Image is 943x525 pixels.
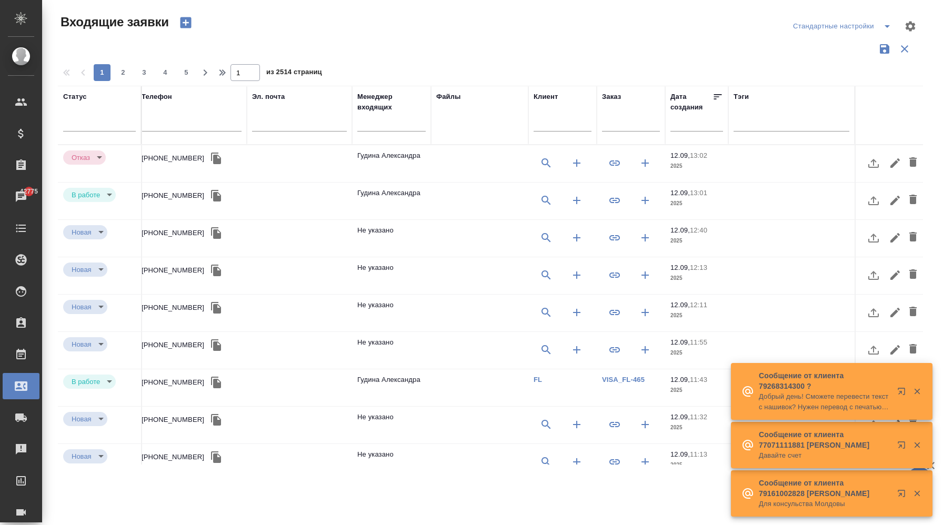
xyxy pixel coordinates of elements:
button: Создать клиента [564,150,589,176]
div: Отказ [63,225,107,239]
button: Удалить [904,337,922,362]
td: Не указано [352,295,431,331]
button: 3 [136,64,153,81]
button: Выбрать клиента [534,188,559,213]
div: Эл. почта [252,92,285,102]
button: Скопировать [208,412,224,428]
button: Создать заказ [633,449,658,474]
button: Скопировать [208,225,224,241]
p: Для консульства Молдовы [759,499,890,509]
p: 2025 [670,348,723,358]
div: [PHONE_NUMBER] [142,153,204,164]
div: [PHONE_NUMBER] [142,265,204,276]
p: 12.09, [670,264,690,271]
button: Создать клиента [564,412,589,437]
td: Не указано [352,257,431,294]
button: Выбрать клиента [534,225,559,250]
div: [PHONE_NUMBER] [142,415,204,425]
div: Отказ [63,449,107,463]
button: Скопировать [208,262,224,278]
button: Создать заказ [633,337,658,362]
button: Скопировать [208,188,224,204]
td: Не указано [352,407,431,443]
button: Загрузить файл [861,225,886,250]
button: Выбрать клиента [534,449,559,474]
p: 2025 [670,273,723,284]
p: Сообщение от клиента 79161002828 [PERSON_NAME] [759,478,890,499]
div: Отказ [63,188,116,202]
p: 11:13 [690,450,707,458]
button: Новая [68,302,95,311]
p: 13:01 [690,189,707,197]
p: 12.09, [670,338,690,346]
button: Создать заказ [633,412,658,437]
span: 3 [136,67,153,78]
p: 2025 [670,161,723,171]
button: Привязать к существующему заказу [602,412,627,437]
div: Статус [63,92,87,102]
button: Выбрать клиента [534,150,559,176]
p: 2025 [670,422,723,433]
button: Создать клиента [564,225,589,250]
button: Скопировать [208,375,224,390]
span: 2 [115,67,132,78]
button: Создать заказ [633,150,658,176]
a: VISA_FL-465 [602,376,645,383]
button: Привязать к существующему заказу [602,225,627,250]
button: Редактировать [886,262,904,288]
td: Гудина Александра [352,145,431,182]
button: Загрузить файл [861,262,886,288]
button: Создать клиента [564,449,589,474]
button: Загрузить файл [861,337,886,362]
p: 2025 [670,198,723,209]
button: Удалить [904,300,922,325]
button: Удалить [904,150,922,176]
p: 12.09, [670,189,690,197]
div: [PHONE_NUMBER] [142,228,204,238]
button: Новая [68,340,95,349]
div: Файлы [436,92,460,102]
button: Создать заказ [633,300,658,325]
span: Входящие заявки [58,14,169,31]
button: Привязать к существующему заказу [602,150,627,176]
p: Сообщение от клиента 79268314300 ? [759,370,890,391]
button: Удалить [904,188,922,213]
span: Настроить таблицу [898,14,923,39]
p: 2025 [670,236,723,246]
button: В работе [68,190,103,199]
button: Привязать к существующему заказу [602,262,627,288]
p: 12:40 [690,226,707,234]
div: Дата создания [670,92,713,113]
button: Новая [68,265,95,274]
button: Закрыть [906,489,928,498]
button: Загрузить файл [861,150,886,176]
button: Загрузить файл [861,300,886,325]
div: [PHONE_NUMBER] [142,302,204,313]
div: Отказ [63,375,116,389]
div: Менеджер входящих [357,92,426,113]
button: Закрыть [906,387,928,396]
div: Отказ [63,412,107,426]
span: 5 [178,67,195,78]
button: Отказ [68,153,93,162]
td: Гудина Александра [352,369,431,406]
button: Редактировать [886,300,904,325]
button: Новая [68,228,95,237]
button: Скопировать [208,300,224,316]
button: Редактировать [886,225,904,250]
button: Создать клиента [564,262,589,288]
div: Отказ [63,300,107,314]
button: Скопировать [208,150,224,166]
button: 5 [178,64,195,81]
div: Телефон [142,92,172,102]
td: Не указано [352,220,431,257]
button: Удалить [904,225,922,250]
button: Создать клиента [564,300,589,325]
div: Отказ [63,262,107,277]
button: 4 [157,64,174,81]
button: Новая [68,415,95,423]
div: [PHONE_NUMBER] [142,452,204,462]
button: Создать клиента [564,188,589,213]
button: Редактировать [886,337,904,362]
button: Создать клиента [564,337,589,362]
